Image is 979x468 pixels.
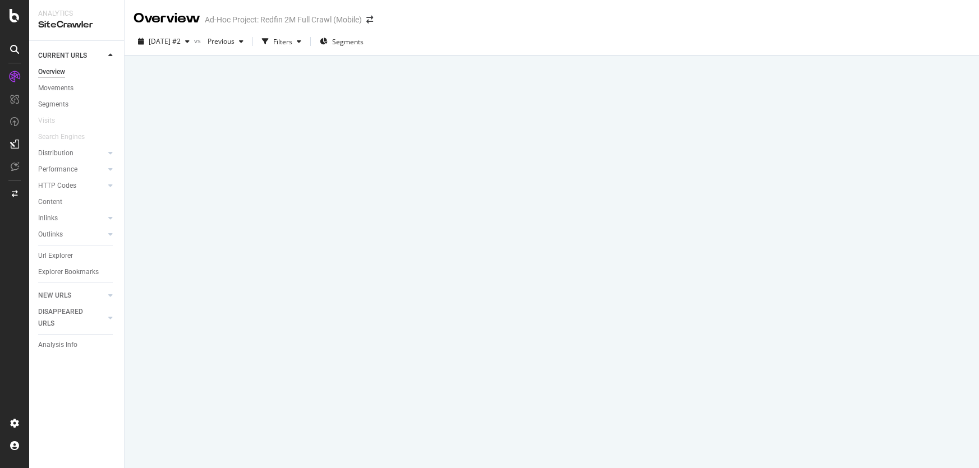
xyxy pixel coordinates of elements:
button: Filters [258,33,306,50]
div: Performance [38,164,77,175]
span: Previous [203,36,235,46]
div: Ad-Hoc Project: Redfin 2M Full Crawl (Mobile) [205,14,362,25]
div: SiteCrawler [38,18,115,31]
div: arrow-right-arrow-left [366,16,373,24]
div: Visits [38,115,55,127]
a: NEW URLS [38,290,105,302]
a: DISAPPEARED URLS [38,306,105,330]
a: Analysis Info [38,339,116,351]
button: Previous [203,33,248,50]
div: Filters [273,37,292,47]
div: Inlinks [38,212,58,224]
a: Distribution [38,147,105,159]
a: HTTP Codes [38,180,105,192]
a: Search Engines [38,131,96,143]
a: Outlinks [38,229,105,240]
div: Overview [38,66,65,78]
div: DISAPPEARED URLS [38,306,95,330]
a: Explorer Bookmarks [38,266,116,278]
div: Analytics [38,9,115,18]
a: Movements [38,82,116,94]
span: vs [194,36,203,45]
a: Url Explorer [38,250,116,262]
span: Segments [332,37,364,47]
div: Search Engines [38,131,85,143]
a: Inlinks [38,212,105,224]
div: Movements [38,82,73,94]
a: Overview [38,66,116,78]
div: Url Explorer [38,250,73,262]
div: Distribution [38,147,73,159]
button: Segments [315,33,368,50]
div: CURRENT URLS [38,50,87,62]
a: CURRENT URLS [38,50,105,62]
div: NEW URLS [38,290,71,302]
div: Segments [38,99,68,110]
button: [DATE] #2 [134,33,194,50]
div: Outlinks [38,229,63,240]
div: Explorer Bookmarks [38,266,99,278]
div: Content [38,196,62,208]
a: Segments [38,99,116,110]
a: Content [38,196,116,208]
div: Analysis Info [38,339,77,351]
span: 2025 Aug. 22nd #2 [149,36,181,46]
a: Performance [38,164,105,175]
div: Overview [134,9,200,28]
a: Visits [38,115,66,127]
div: HTTP Codes [38,180,76,192]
